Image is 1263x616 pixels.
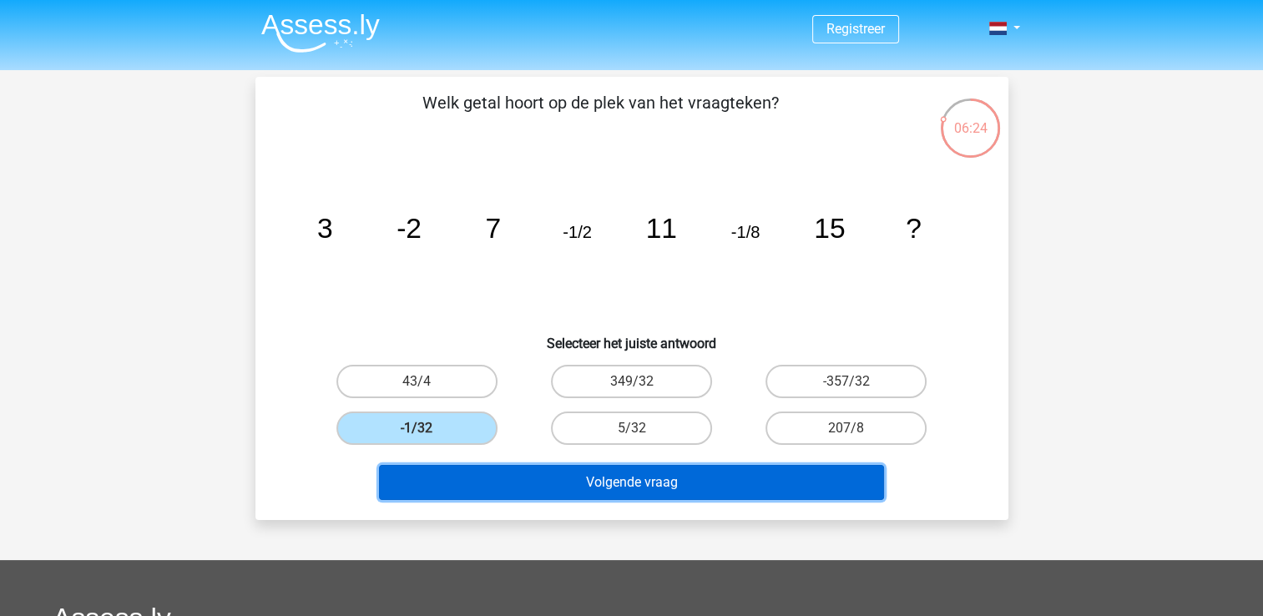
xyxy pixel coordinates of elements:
h6: Selecteer het juiste antwoord [282,322,982,351]
div: 06:24 [939,97,1002,139]
label: 207/8 [765,412,927,445]
tspan: -1/8 [730,223,760,241]
label: -357/32 [765,365,927,398]
label: 43/4 [336,365,498,398]
tspan: 7 [485,213,501,244]
p: Welk getal hoort op de plek van het vraagteken? [282,90,919,140]
tspan: ? [906,213,922,244]
tspan: 15 [814,213,845,244]
tspan: 3 [316,213,332,244]
img: Assessly [261,13,380,53]
label: -1/32 [336,412,498,445]
a: Registreer [826,21,885,37]
tspan: -2 [397,213,422,244]
button: Volgende vraag [379,465,884,500]
label: 5/32 [551,412,712,445]
tspan: -1/2 [563,223,592,241]
tspan: 11 [645,213,676,244]
label: 349/32 [551,365,712,398]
